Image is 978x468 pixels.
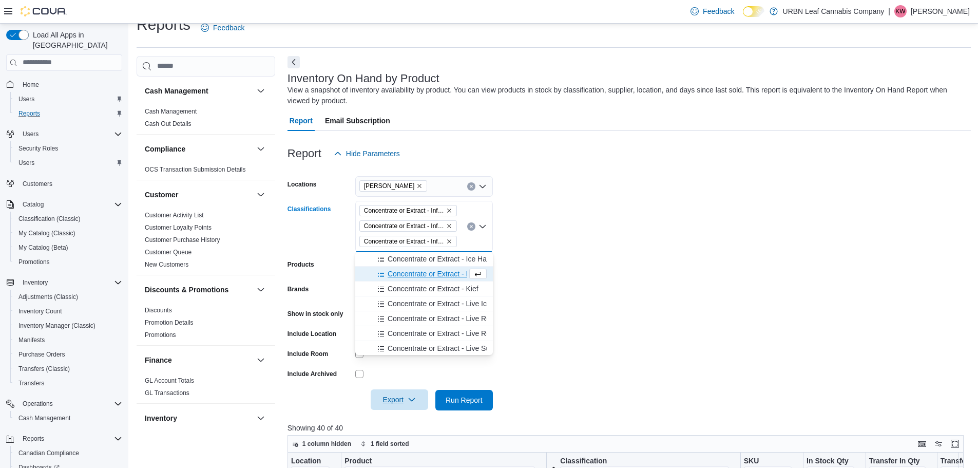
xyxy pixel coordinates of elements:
[355,296,493,311] button: Concentrate or Extract - Live Ice Hash
[743,6,764,17] input: Dark Mode
[364,236,444,247] span: Concentrate or Extract - Infused - Sativa
[14,447,122,459] span: Canadian Compliance
[916,438,928,450] button: Keyboard shortcuts
[10,376,126,390] button: Transfers
[2,275,126,290] button: Inventory
[145,223,212,232] span: Customer Loyalty Points
[10,212,126,226] button: Classification (Classic)
[2,397,126,411] button: Operations
[14,213,85,225] a: Classification (Classic)
[355,267,493,282] button: Concentrate or Extract - Isolate
[18,365,70,373] span: Transfers (Classic)
[18,258,50,266] span: Promotions
[18,215,81,223] span: Classification (Classic)
[14,291,82,303] a: Adjustments (Classic)
[287,260,314,269] label: Products
[145,306,172,314] span: Discounts
[23,435,44,443] span: Reports
[287,423,971,433] p: Showing 40 of 40
[14,377,48,389] a: Transfers
[10,156,126,170] button: Users
[18,322,95,330] span: Inventory Manager (Classic)
[287,85,966,106] div: View a snapshot of inventory availability by product. You can view products in stock by classific...
[23,81,39,89] span: Home
[807,456,854,466] div: In Stock Qty
[287,310,343,318] label: Show in stock only
[359,205,457,216] span: Concentrate or Extract - Infused - Hybrid
[137,375,275,403] div: Finance
[23,400,53,408] span: Operations
[145,86,208,96] h3: Cash Management
[446,238,452,245] button: Remove Concentrate or Extract - Infused - Sativa from selection in this group
[388,343,500,353] span: Concentrate or Extract - Live Sugar
[325,110,390,131] span: Email Subscription
[783,5,885,17] p: URBN Leaf Cannabis Company
[686,1,738,22] a: Feedback
[14,93,39,105] a: Users
[14,107,44,120] a: Reports
[18,177,122,190] span: Customers
[145,144,253,154] button: Compliance
[23,278,48,287] span: Inventory
[355,341,493,356] button: Concentrate or Extract - Live Sugar
[18,178,56,190] a: Customers
[894,5,907,17] div: Katlyn Wiebe
[10,240,126,255] button: My Catalog (Beta)
[478,182,487,191] button: Open list of options
[18,244,68,252] span: My Catalog (Beta)
[2,77,126,92] button: Home
[949,438,961,450] button: Enter fullscreen
[145,166,246,173] a: OCS Transaction Submission Details
[287,72,439,85] h3: Inventory On Hand by Product
[355,326,493,341] button: Concentrate or Extract - Live Rosin
[14,291,122,303] span: Adjustments (Classic)
[895,5,905,17] span: KW
[364,181,415,191] span: [PERSON_NAME]
[18,433,122,445] span: Reports
[14,107,122,120] span: Reports
[359,180,428,192] span: Clairmont
[10,446,126,460] button: Canadian Compliance
[703,6,734,16] span: Feedback
[388,328,500,339] span: Concentrate or Extract - Live Rosin
[359,236,457,247] span: Concentrate or Extract - Infused - Sativa
[18,449,79,457] span: Canadian Compliance
[388,254,494,264] span: Concentrate or Extract - Ice Hash
[18,198,122,211] span: Catalog
[145,120,191,127] a: Cash Out Details
[287,180,317,189] label: Locations
[10,347,126,362] button: Purchase Orders
[18,128,122,140] span: Users
[18,307,62,315] span: Inventory Count
[145,108,197,115] a: Cash Management
[371,389,428,410] button: Export
[388,298,509,309] span: Concentrate or Extract - Live Ice Hash
[145,331,176,339] a: Promotions
[18,433,48,445] button: Reports
[287,56,300,68] button: Next
[145,307,172,314] a: Discounts
[14,142,122,155] span: Security Roles
[287,350,328,358] label: Include Room
[10,333,126,347] button: Manifests
[288,438,355,450] button: 1 column hidden
[145,236,220,244] a: Customer Purchase History
[14,93,122,105] span: Users
[18,398,57,410] button: Operations
[137,163,275,180] div: Compliance
[359,220,457,232] span: Concentrate or Extract - Infused - Indica
[10,106,126,121] button: Reports
[18,398,122,410] span: Operations
[2,127,126,141] button: Users
[10,92,126,106] button: Users
[869,456,926,466] div: Transfer In Qty
[137,14,190,35] h1: Reports
[14,348,122,361] span: Purchase Orders
[446,395,483,405] span: Run Report
[14,213,122,225] span: Classification (Classic)
[145,236,220,244] span: Customer Purchase History
[355,282,493,296] button: Concentrate or Extract - Kief
[14,256,122,268] span: Promotions
[23,180,52,188] span: Customers
[14,377,122,389] span: Transfers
